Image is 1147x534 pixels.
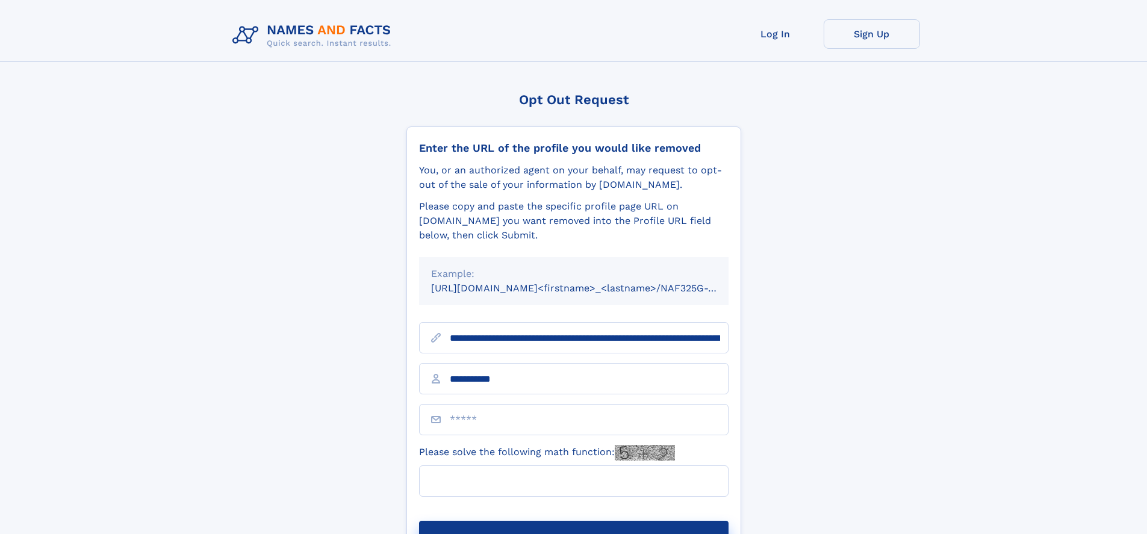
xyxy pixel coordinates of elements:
label: Please solve the following math function: [419,445,675,461]
small: [URL][DOMAIN_NAME]<firstname>_<lastname>/NAF325G-xxxxxxxx [431,282,751,294]
a: Log In [727,19,824,49]
div: Example: [431,267,716,281]
div: Opt Out Request [406,92,741,107]
div: You, or an authorized agent on your behalf, may request to opt-out of the sale of your informatio... [419,163,729,192]
img: Logo Names and Facts [228,19,401,52]
a: Sign Up [824,19,920,49]
div: Enter the URL of the profile you would like removed [419,141,729,155]
div: Please copy and paste the specific profile page URL on [DOMAIN_NAME] you want removed into the Pr... [419,199,729,243]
